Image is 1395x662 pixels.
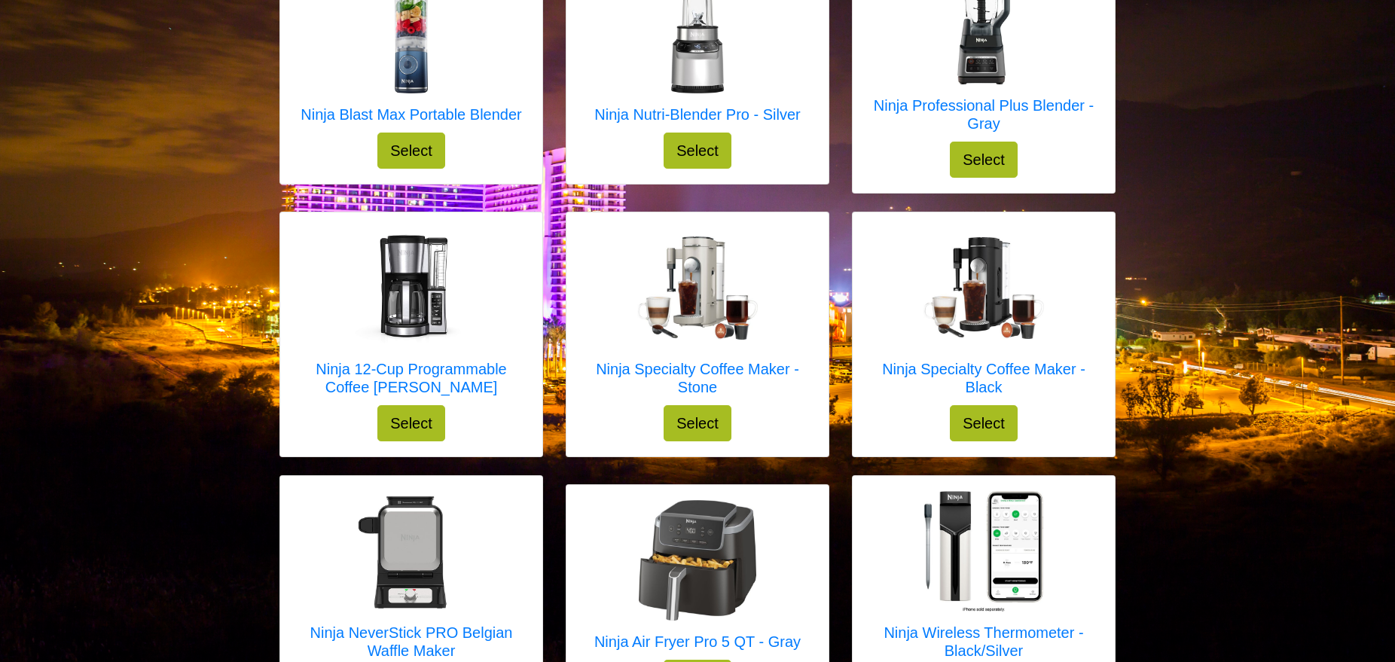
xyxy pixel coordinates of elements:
button: Select [664,133,731,169]
button: Select [950,405,1018,441]
h5: Ninja Specialty Coffee Maker - Stone [582,360,813,396]
img: Ninja Air Fryer Pro 5 QT - Gray [637,500,758,621]
h5: Ninja 12-Cup Programmable Coffee [PERSON_NAME] [295,360,527,396]
h5: Ninja Air Fryer Pro 5 QT - Gray [594,633,801,651]
a: Ninja 12-Cup Programmable Coffee Brewer Ninja 12-Cup Programmable Coffee [PERSON_NAME] [295,227,527,405]
h5: Ninja NeverStick PRO Belgian Waffle Maker [295,624,527,660]
h5: Ninja Blast Max Portable Blender [301,105,521,124]
a: Ninja Specialty Coffee Maker - Stone Ninja Specialty Coffee Maker - Stone [582,227,813,405]
button: Select [377,405,445,441]
button: Select [950,142,1018,178]
img: Ninja NeverStick PRO Belgian Waffle Maker [351,491,472,612]
img: Ninja Specialty Coffee Maker - Black [923,237,1044,340]
h5: Ninja Nutri-Blender Pro - Silver [594,105,800,124]
a: Ninja Air Fryer Pro 5 QT - Gray Ninja Air Fryer Pro 5 QT - Gray [594,500,801,660]
h5: Ninja Wireless Thermometer - Black/Silver [868,624,1100,660]
button: Select [377,133,445,169]
h5: Ninja Specialty Coffee Maker - Black [868,360,1100,396]
img: Ninja Wireless Thermometer - Black/Silver [923,491,1044,612]
img: Ninja 12-Cup Programmable Coffee Brewer [351,227,472,348]
img: Ninja Specialty Coffee Maker - Stone [637,236,758,339]
a: Ninja Specialty Coffee Maker - Black Ninja Specialty Coffee Maker - Black [868,227,1100,405]
button: Select [664,405,731,441]
h5: Ninja Professional Plus Blender - Gray [868,96,1100,133]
